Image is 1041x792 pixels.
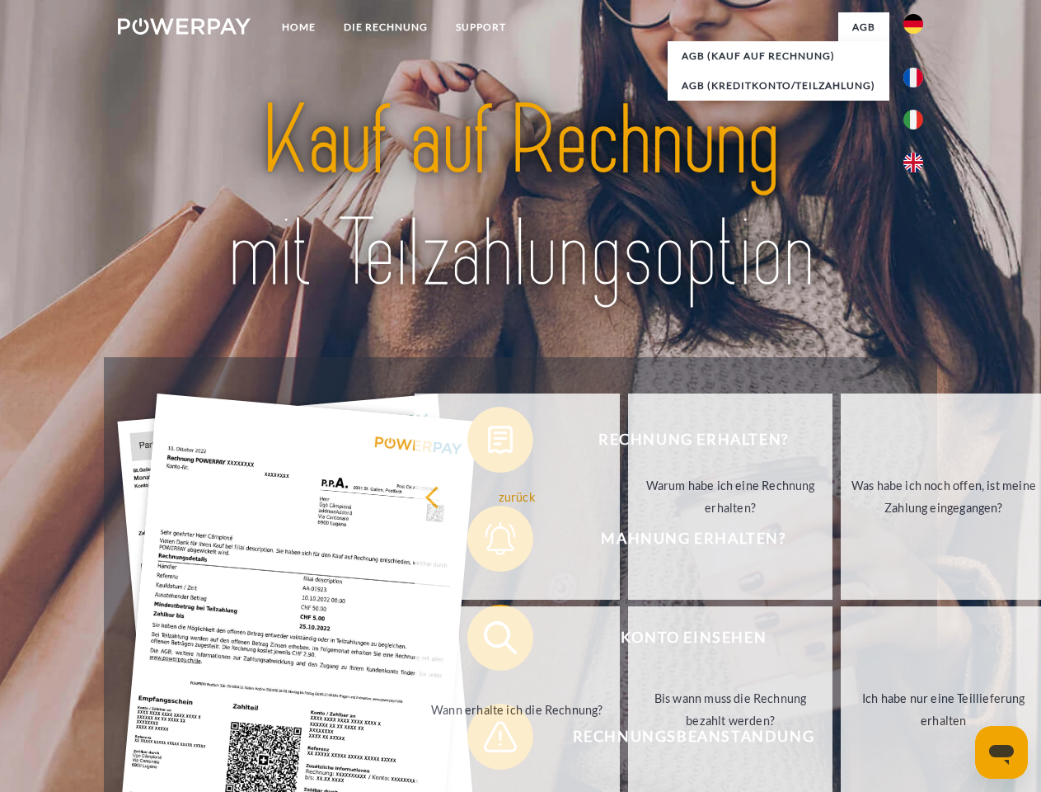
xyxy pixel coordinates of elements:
[118,18,251,35] img: logo-powerpay-white.svg
[851,687,1036,732] div: Ich habe nur eine Teillieferung erhalten
[638,474,823,519] div: Warum habe ich eine Rechnung erhalten?
[668,41,889,71] a: AGB (Kauf auf Rechnung)
[903,110,923,130] img: it
[851,474,1036,519] div: Was habe ich noch offen, ist meine Zahlung eingegangen?
[903,153,923,172] img: en
[903,68,923,87] img: fr
[424,698,610,720] div: Wann erhalte ich die Rechnung?
[838,12,889,42] a: agb
[442,12,520,42] a: SUPPORT
[903,14,923,34] img: de
[424,485,610,507] div: zurück
[330,12,442,42] a: DIE RECHNUNG
[975,726,1028,779] iframe: Schaltfläche zum Öffnen des Messaging-Fensters
[157,79,884,316] img: title-powerpay_de.svg
[668,71,889,101] a: AGB (Kreditkonto/Teilzahlung)
[268,12,330,42] a: Home
[638,687,823,732] div: Bis wann muss die Rechnung bezahlt werden?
